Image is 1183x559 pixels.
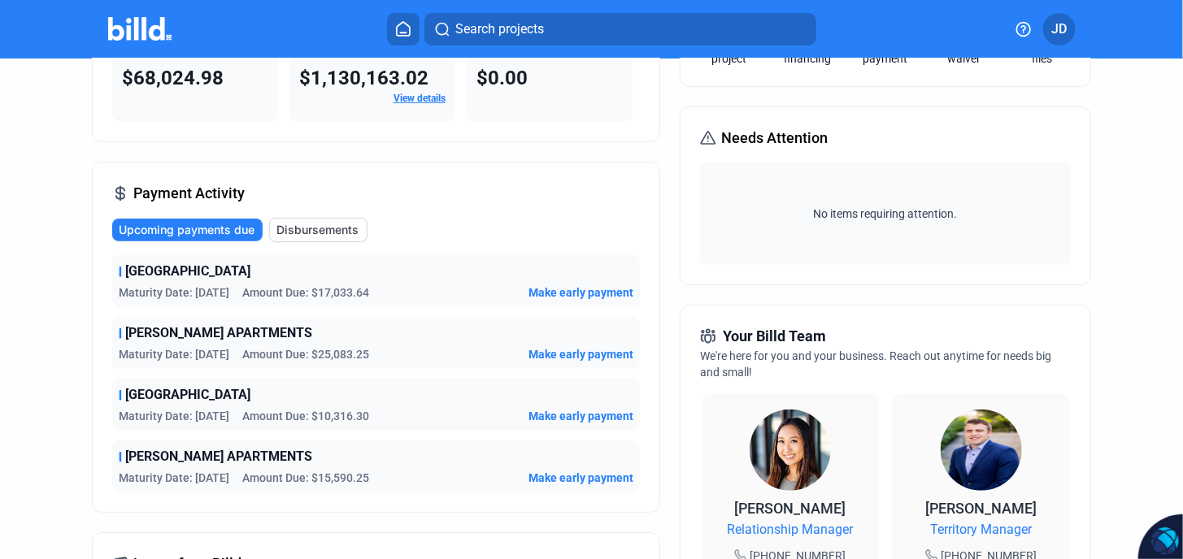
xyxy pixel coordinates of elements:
img: Territory Manager [941,409,1022,491]
button: Make early payment [528,408,633,424]
span: Amount Due: $15,590.25 [242,470,369,486]
span: $68,024.98 [122,67,224,89]
span: No items requiring attention. [707,206,1064,222]
span: Maturity Date: [DATE] [119,470,229,486]
span: Your Billd Team [723,325,826,348]
img: Billd Company Logo [108,17,172,41]
span: Disbursements [276,222,359,238]
span: $0.00 [476,67,528,89]
span: Amount Due: $10,316.30 [242,408,369,424]
span: $1,130,163.02 [299,67,428,89]
span: [GEOGRAPHIC_DATA] [125,262,250,281]
span: [PERSON_NAME] [734,500,846,517]
span: Amount Due: $17,033.64 [242,284,369,301]
span: Payment Activity [133,182,245,205]
span: Territory Manager [930,520,1032,539]
button: Make early payment [528,284,633,301]
button: Search projects [424,13,816,45]
span: JD [1051,19,1067,39]
span: We're here for you and your business. Reach out anytime for needs big and small! [700,349,1051,379]
span: [GEOGRAPHIC_DATA] [125,385,250,405]
span: Maturity Date: [DATE] [119,408,229,424]
span: Needs Attention [721,127,828,149]
span: Upcoming payments due [119,222,254,238]
img: Relationship Manager [750,409,831,491]
span: Amount Due: $25,083.25 [242,346,369,362]
button: Upcoming payments due [112,219,263,241]
span: [PERSON_NAME] APARTMENTS [125,323,312,343]
a: View details [394,93,446,104]
button: Make early payment [528,470,633,486]
button: Disbursements [269,218,368,242]
span: Maturity Date: [DATE] [119,346,229,362]
span: [PERSON_NAME] [925,500,1037,517]
button: JD [1043,13,1076,45]
span: Search projects [455,19,544,39]
span: Maturity Date: [DATE] [119,284,229,301]
span: [PERSON_NAME] APARTMENTS [125,447,312,466]
span: Relationship Manager [727,520,853,539]
button: Make early payment [528,346,633,362]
